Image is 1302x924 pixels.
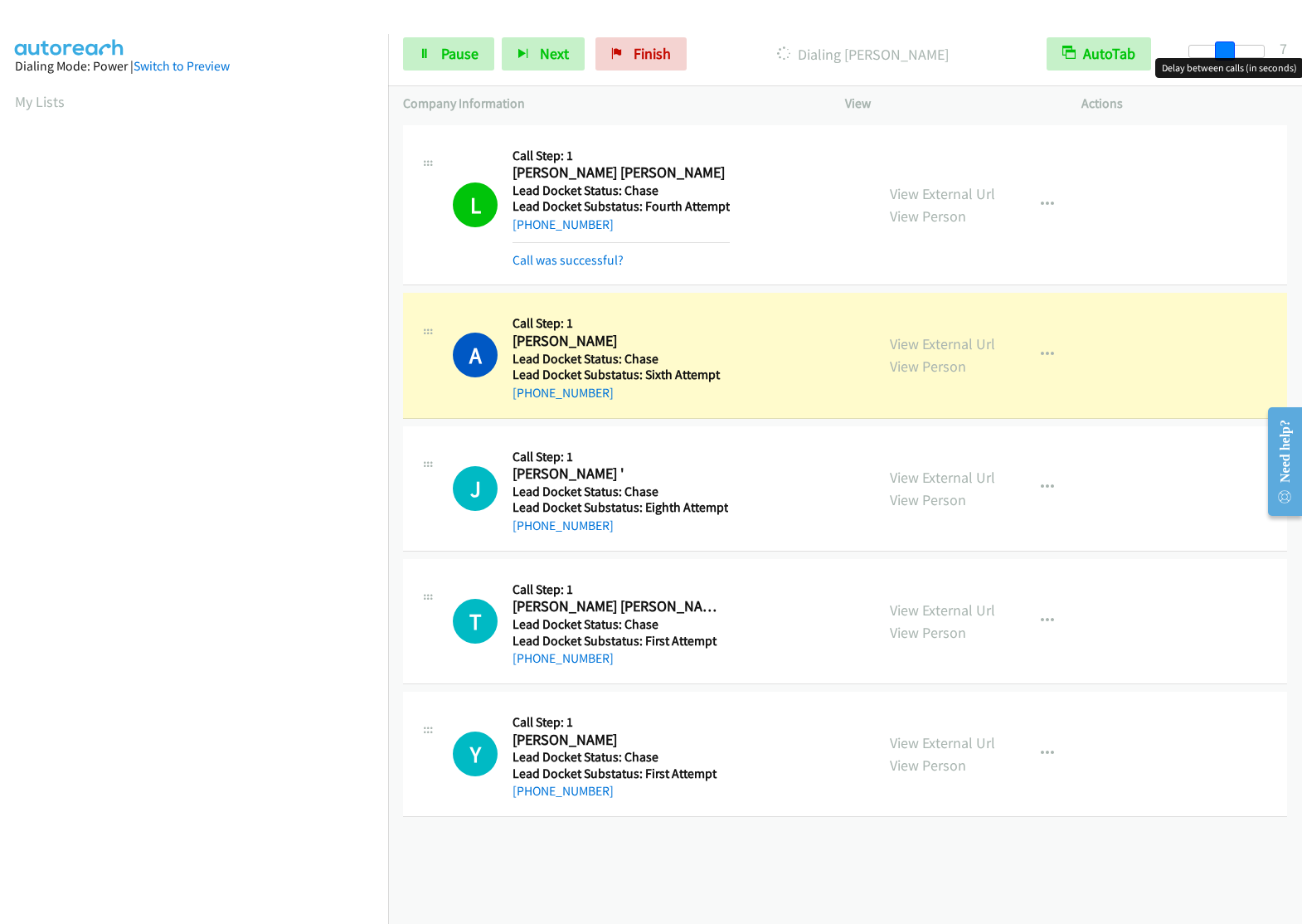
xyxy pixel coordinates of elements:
[513,315,725,332] h5: Call Step: 1
[403,94,815,114] p: Company Information
[890,490,966,509] a: View Person
[453,182,498,227] h1: L
[15,56,373,76] div: Dialing Mode: Power |
[1047,37,1151,71] button: AutoTab
[1254,396,1302,528] iframe: Resource Center
[513,182,730,199] h5: Lead Docket Status: Chase
[513,332,725,351] h2: [PERSON_NAME]
[513,385,614,401] a: [PHONE_NUMBER]
[513,597,725,616] h2: [PERSON_NAME] [PERSON_NAME] [PERSON_NAME]
[502,37,585,71] button: Next
[513,464,725,484] h2: [PERSON_NAME] '
[134,58,230,74] a: Switch to Preview
[890,756,966,775] a: View Person
[513,148,730,164] h5: Call Step: 1
[453,466,498,511] h1: J
[513,518,614,533] a: [PHONE_NUMBER]
[513,351,725,367] h5: Lead Docket Status: Chase
[890,207,966,226] a: View Person
[1280,37,1287,60] div: 7
[890,733,995,752] a: View External Url
[513,198,730,215] h5: Lead Docket Substatus: Fourth Attempt
[453,599,498,644] div: The call is yet to be attempted
[890,468,995,487] a: View External Url
[453,599,498,644] h1: T
[890,623,966,642] a: View Person
[513,484,728,500] h5: Lead Docket Status: Chase
[890,357,966,376] a: View Person
[513,650,614,666] a: [PHONE_NUMBER]
[540,44,569,63] span: Next
[513,367,725,383] h5: Lead Docket Substatus: Sixth Attempt
[513,616,725,633] h5: Lead Docket Status: Chase
[403,37,494,71] a: Pause
[709,43,1017,66] p: Dialing [PERSON_NAME]
[453,732,498,776] h1: Y
[513,766,725,782] h5: Lead Docket Substatus: First Attempt
[513,783,614,799] a: [PHONE_NUMBER]
[15,92,65,111] a: My Lists
[513,163,725,182] h2: [PERSON_NAME] [PERSON_NAME]
[890,601,995,620] a: View External Url
[845,94,1052,114] p: View
[513,714,725,731] h5: Call Step: 1
[890,184,995,203] a: View External Url
[15,128,388,916] iframe: Dialpad
[513,216,614,232] a: [PHONE_NUMBER]
[513,749,725,766] h5: Lead Docket Status: Chase
[595,37,687,71] a: Finish
[453,466,498,511] div: The call is yet to be attempted
[513,449,728,465] h5: Call Step: 1
[890,334,995,353] a: View External Url
[1081,94,1288,114] p: Actions
[513,499,728,516] h5: Lead Docket Substatus: Eighth Attempt
[634,44,671,63] span: Finish
[441,44,479,63] span: Pause
[453,333,498,377] h1: A
[453,732,498,776] div: The call is yet to be attempted
[513,581,725,598] h5: Call Step: 1
[513,252,624,268] a: Call was successful?
[513,633,725,649] h5: Lead Docket Substatus: First Attempt
[513,731,725,750] h2: [PERSON_NAME]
